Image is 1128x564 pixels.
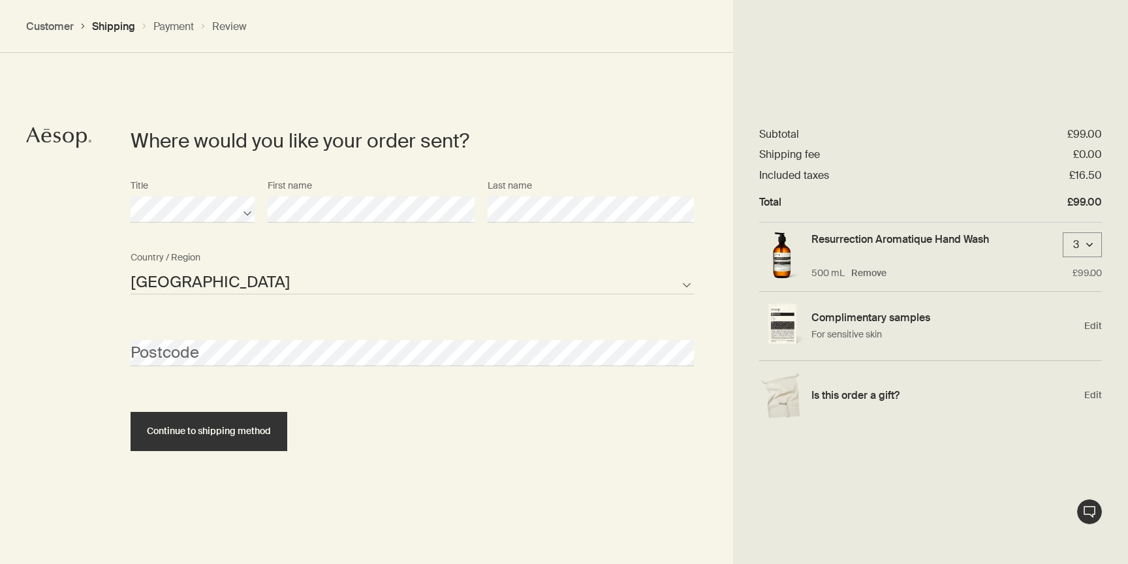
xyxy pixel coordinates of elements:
[488,196,695,223] input: Last name
[811,388,1078,402] h4: Is this order a gift?
[851,267,886,279] button: Remove
[268,196,475,223] input: First name
[1069,168,1102,182] dd: £16.50
[153,20,194,33] button: Payment
[1084,320,1102,332] span: Edit
[92,20,135,33] button: Shipping
[1073,148,1102,161] dd: £0.00
[1084,389,1102,401] span: Edit
[131,196,255,223] select: Title
[811,311,1078,324] h4: Complimentary samples
[1070,238,1083,252] div: 3
[759,127,799,141] dt: Subtotal
[759,168,829,182] dt: Included taxes
[759,292,1102,361] div: Edit
[811,328,1078,341] p: For sensitive skin
[759,304,805,348] img: Single sample sachet
[1067,127,1102,141] dd: £99.00
[131,412,287,451] button: Continue to shipping method
[759,361,1102,430] div: Edit
[759,373,805,418] img: Gift wrap example
[759,232,805,281] img: Resurrection Aromatique Hand Wash with pump
[811,267,845,279] p: 500 mL
[759,195,781,209] dt: Total
[1067,195,1102,209] dd: £99.00
[1076,499,1103,525] button: Live Assistance
[212,20,247,33] button: Review
[131,268,694,294] select: Country / Region
[811,232,989,246] a: Resurrection Aromatique Hand Wash
[26,20,74,33] button: Customer
[1073,267,1102,279] p: £99.00
[131,340,694,366] input: Postcode
[147,426,271,436] span: Continue to shipping method
[131,128,674,154] h2: Where would you like your order sent?
[759,148,820,161] dt: Shipping fee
